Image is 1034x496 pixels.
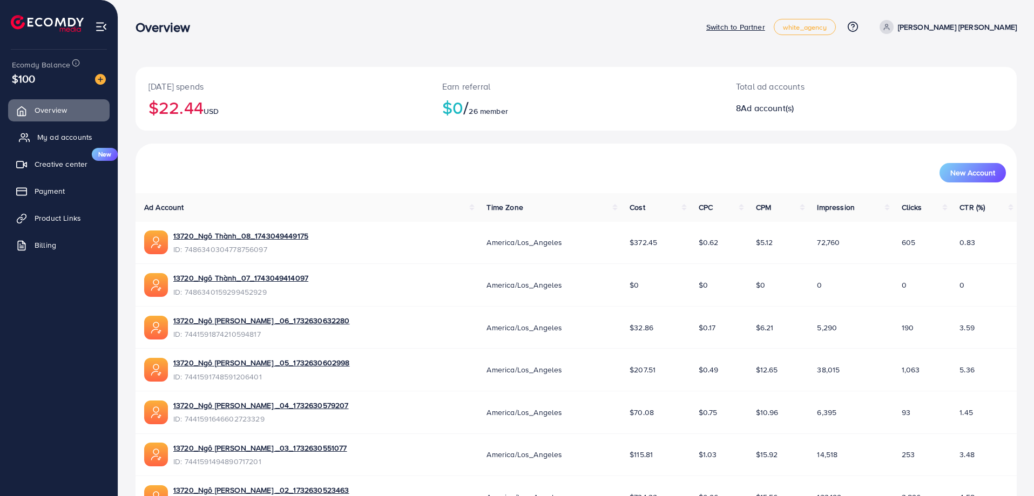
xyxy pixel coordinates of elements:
[442,80,710,93] p: Earn referral
[173,443,347,453] a: 13720_Ngô [PERSON_NAME] _03_1732630551077
[988,447,1026,488] iframe: Chat
[950,169,995,176] span: New Account
[902,237,915,248] span: 605
[173,485,349,495] a: 13720_Ngô [PERSON_NAME] _02_1732630523463
[144,358,168,382] img: ic-ads-acc.e4c84228.svg
[959,280,964,290] span: 0
[902,407,910,418] span: 93
[173,273,308,283] a: 13720_Ngô Thành_07_1743049414097
[817,364,840,375] span: 38,015
[173,244,308,255] span: ID: 7486340304778756097
[95,74,106,85] img: image
[699,322,716,333] span: $0.17
[774,19,836,35] a: white_agency
[173,371,350,382] span: ID: 7441591748591206401
[442,97,710,118] h2: $0
[35,186,65,196] span: Payment
[173,413,349,424] span: ID: 7441591646602723329
[173,357,350,368] a: 13720_Ngô [PERSON_NAME] _05_1732630602998
[630,407,654,418] span: $70.08
[898,21,1017,33] p: [PERSON_NAME] [PERSON_NAME]
[8,234,110,256] a: Billing
[486,237,562,248] span: America/Los_Angeles
[148,80,416,93] p: [DATE] spends
[204,106,219,117] span: USD
[699,364,719,375] span: $0.49
[817,202,855,213] span: Impression
[902,449,915,460] span: 253
[8,207,110,229] a: Product Links
[35,240,56,250] span: Billing
[699,449,717,460] span: $1.03
[144,273,168,297] img: ic-ads-acc.e4c84228.svg
[173,329,350,339] span: ID: 7441591874210594817
[902,322,914,333] span: 190
[12,71,36,86] span: $100
[486,407,562,418] span: America/Los_Angeles
[486,280,562,290] span: America/Los_Angeles
[959,322,975,333] span: 3.59
[756,237,773,248] span: $5.12
[959,449,975,460] span: 3.48
[148,97,416,118] h2: $22.44
[756,449,778,460] span: $15.92
[756,322,774,333] span: $6.21
[630,364,655,375] span: $207.51
[630,449,653,460] span: $115.81
[35,159,87,169] span: Creative center
[35,105,67,115] span: Overview
[486,364,562,375] span: America/Los_Angeles
[173,315,350,326] a: 13720_Ngô [PERSON_NAME] _06_1732630632280
[699,237,719,248] span: $0.62
[736,80,930,93] p: Total ad accounts
[630,202,645,213] span: Cost
[699,202,713,213] span: CPC
[469,106,508,117] span: 26 member
[8,180,110,202] a: Payment
[783,24,827,31] span: white_agency
[8,126,110,148] a: My ad accounts
[959,237,975,248] span: 0.83
[486,202,523,213] span: Time Zone
[875,20,1017,34] a: [PERSON_NAME] [PERSON_NAME]
[699,280,708,290] span: $0
[940,163,1006,182] button: New Account
[736,103,930,113] h2: 8
[630,280,639,290] span: $0
[11,15,84,32] img: logo
[817,237,840,248] span: 72,760
[8,153,110,175] a: Creative centerNew
[8,99,110,121] a: Overview
[699,407,718,418] span: $0.75
[630,322,653,333] span: $32.86
[817,407,836,418] span: 6,395
[37,132,92,142] span: My ad accounts
[902,202,922,213] span: Clicks
[144,443,168,466] img: ic-ads-acc.e4c84228.svg
[817,449,837,460] span: 14,518
[756,202,771,213] span: CPM
[741,102,794,114] span: Ad account(s)
[706,21,765,33] p: Switch to Partner
[756,364,778,375] span: $12.65
[144,230,168,254] img: ic-ads-acc.e4c84228.svg
[173,456,347,467] span: ID: 7441591494890717201
[486,322,562,333] span: America/Los_Angeles
[144,316,168,339] img: ic-ads-acc.e4c84228.svg
[630,237,657,248] span: $372.45
[959,407,973,418] span: 1.45
[902,364,920,375] span: 1,063
[173,400,349,411] a: 13720_Ngô [PERSON_NAME] _04_1732630579207
[12,59,70,70] span: Ecomdy Balance
[95,21,107,33] img: menu
[144,400,168,424] img: ic-ads-acc.e4c84228.svg
[136,19,199,35] h3: Overview
[959,364,975,375] span: 5.36
[463,95,469,120] span: /
[959,202,985,213] span: CTR (%)
[756,407,779,418] span: $10.96
[486,449,562,460] span: America/Los_Angeles
[92,148,118,161] span: New
[144,202,184,213] span: Ad Account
